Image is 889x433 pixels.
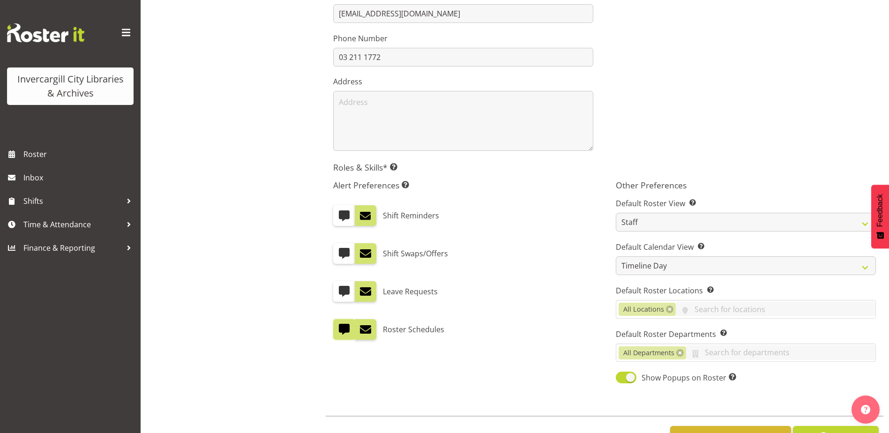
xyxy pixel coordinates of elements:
span: Roster [23,147,136,161]
span: Time & Attendance [23,217,122,231]
input: Search for locations [676,302,875,316]
span: All Locations [623,304,664,314]
label: Default Roster Departments [616,328,876,340]
input: Search for departments [686,345,875,360]
label: Roster Schedules [383,319,444,340]
span: All Departments [623,348,674,358]
input: Phone Number [333,48,593,67]
h5: Roles & Skills* [333,162,876,172]
label: Shift Swaps/Offers [383,243,448,264]
span: Finance & Reporting [23,241,122,255]
label: Address [333,76,593,87]
img: help-xxl-2.png [861,405,870,414]
label: Leave Requests [383,281,438,302]
label: Shift Reminders [383,205,439,226]
label: Phone Number [333,33,593,44]
h5: Other Preferences [616,180,876,190]
input: Email Address [333,4,593,23]
div: Invercargill City Libraries & Archives [16,72,124,100]
label: Default Calendar View [616,241,876,253]
img: Rosterit website logo [7,23,84,42]
label: Default Roster Locations [616,285,876,296]
span: Feedback [876,194,884,227]
span: Show Popups on Roster [636,372,736,383]
button: Feedback - Show survey [871,185,889,248]
span: Inbox [23,171,136,185]
h5: Alert Preferences [333,180,593,190]
span: Shifts [23,194,122,208]
label: Default Roster View [616,198,876,209]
